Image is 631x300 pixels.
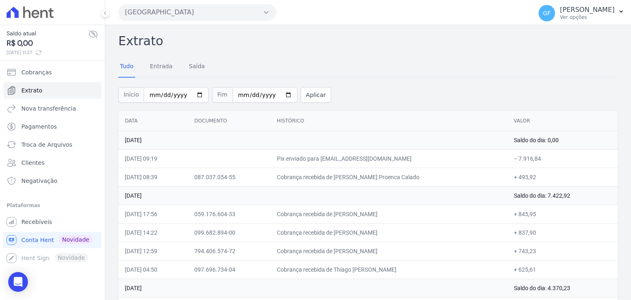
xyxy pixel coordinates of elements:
span: GF [543,10,551,16]
a: Nova transferência [3,100,101,117]
a: Pagamentos [3,118,101,135]
td: 097.696.734-04 [188,260,270,279]
td: 059.176.604-33 [188,205,270,223]
span: Extrato [21,86,42,95]
a: Clientes [3,155,101,171]
a: Cobranças [3,64,101,81]
td: + 837,90 [507,223,618,242]
span: [DATE] 11:37 [7,49,88,56]
td: + 845,95 [507,205,618,223]
p: [PERSON_NAME] [560,6,615,14]
a: Extrato [3,82,101,99]
div: Open Intercom Messenger [8,272,28,292]
th: Documento [188,111,270,131]
a: Entrada [148,56,174,78]
td: − 7.916,84 [507,149,618,168]
td: Saldo do dia: 7.422,92 [507,186,618,205]
span: Novidade [59,235,92,244]
span: Negativação [21,177,58,185]
td: + 625,61 [507,260,618,279]
td: Saldo do dia: 0,00 [507,131,618,149]
span: R$ 0,00 [7,38,88,49]
td: [DATE] 04:50 [118,260,188,279]
a: Conta Hent Novidade [3,232,101,248]
span: Troca de Arquivos [21,141,72,149]
td: Cobrança recebida de Thiago [PERSON_NAME] [270,260,507,279]
td: 099.682.894-00 [188,223,270,242]
p: Ver opções [560,14,615,21]
td: [DATE] 09:19 [118,149,188,168]
td: Cobrança recebida de [PERSON_NAME] Proenca Calado [270,168,507,186]
td: [DATE] 12:59 [118,242,188,260]
td: [DATE] [118,186,507,205]
button: [GEOGRAPHIC_DATA] [118,4,276,21]
td: [DATE] [118,131,507,149]
th: Valor [507,111,618,131]
td: Saldo do dia: 4.370,23 [507,279,618,297]
td: [DATE] 08:39 [118,168,188,186]
td: [DATE] 17:56 [118,205,188,223]
td: Pix enviado para [EMAIL_ADDRESS][DOMAIN_NAME] [270,149,507,168]
a: Troca de Arquivos [3,136,101,153]
td: 794.406.574-72 [188,242,270,260]
span: Fim [212,87,233,103]
span: Clientes [21,159,44,167]
td: Cobrança recebida de [PERSON_NAME] [270,242,507,260]
td: [DATE] 14:22 [118,223,188,242]
a: Tudo [118,56,135,78]
span: Conta Hent [21,236,54,244]
th: Data [118,111,188,131]
button: GF [PERSON_NAME] Ver opções [532,2,631,25]
div: Plataformas [7,201,98,210]
span: Cobranças [21,68,52,76]
span: Recebíveis [21,218,52,226]
td: + 743,23 [507,242,618,260]
a: Saída [187,56,207,78]
span: Início [118,87,144,103]
button: Aplicar [301,87,331,103]
td: Cobrança recebida de [PERSON_NAME] [270,205,507,223]
a: Recebíveis [3,214,101,230]
a: Negativação [3,173,101,189]
span: Nova transferência [21,104,76,113]
span: Pagamentos [21,122,57,131]
td: + 493,92 [507,168,618,186]
td: [DATE] [118,279,507,297]
td: 087.037.054-55 [188,168,270,186]
th: Histórico [270,111,507,131]
td: Cobrança recebida de [PERSON_NAME] [270,223,507,242]
span: Saldo atual [7,29,88,38]
nav: Sidebar [7,64,98,266]
h2: Extrato [118,32,618,50]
